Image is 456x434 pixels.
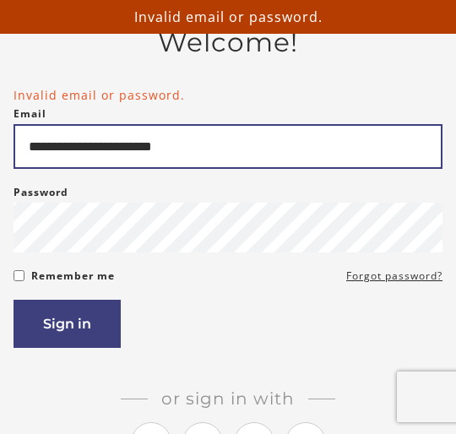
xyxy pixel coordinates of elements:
label: Password [14,182,68,203]
label: Email [14,104,46,124]
li: Invalid email or password. [14,86,442,104]
span: Or sign in with [148,388,308,409]
h2: Welcome! [14,27,442,59]
a: Forgot password? [346,266,442,286]
button: Sign in [14,300,121,348]
p: Invalid email or password. [7,7,449,27]
label: Remember me [31,266,115,286]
